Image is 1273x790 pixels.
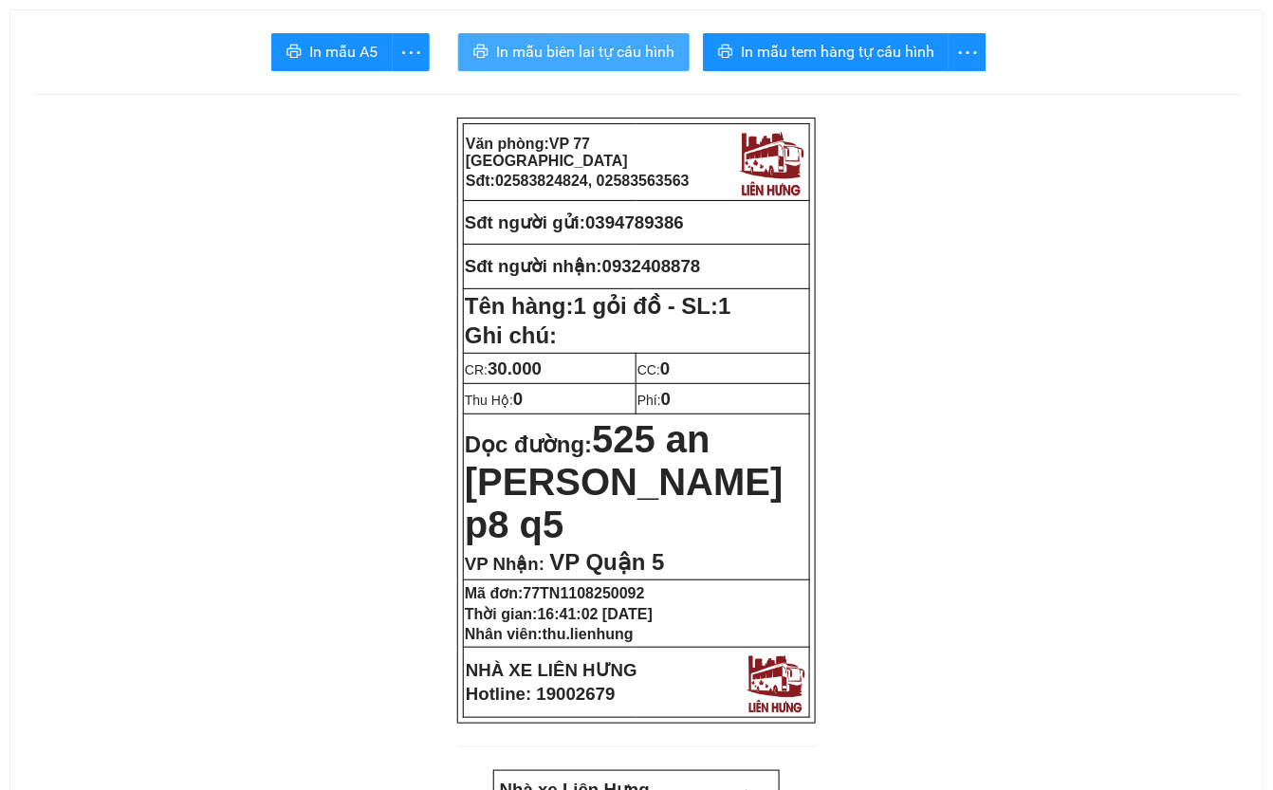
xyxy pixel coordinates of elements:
[524,585,645,601] span: 77TN1108250092
[286,44,302,62] span: printer
[458,33,690,71] button: printerIn mẫu biên lai tự cấu hình
[549,549,664,575] span: VP Quận 5
[466,684,616,704] strong: Hotline: 19002679
[538,606,654,622] span: 16:41:02 [DATE]
[465,606,653,622] strong: Thời gian:
[465,362,542,377] span: CR:
[466,136,628,169] span: VP 77 [GEOGRAPHIC_DATA]
[735,126,807,198] img: logo
[743,650,808,715] img: logo
[466,136,628,169] strong: Văn phòng:
[950,41,986,64] span: more
[495,173,690,189] span: 02583824824, 02583563563
[718,44,733,62] span: printer
[465,585,645,601] strong: Mã đơn:
[602,256,701,276] span: 0932408878
[465,322,557,348] span: Ghi chú:
[543,626,634,642] span: thu.lienhung
[741,40,934,64] span: In mẫu tem hàng tự cấu hình
[496,40,674,64] span: In mẫu biên lai tự cấu hình
[513,389,523,409] span: 0
[660,358,670,378] span: 0
[466,173,690,189] strong: Sđt:
[465,212,585,232] strong: Sđt người gửi:
[465,418,784,545] span: 525 an [PERSON_NAME] p8 q5
[703,33,950,71] button: printerIn mẫu tem hàng tự cấu hình
[465,393,523,408] span: Thu Hộ:
[637,393,671,408] span: Phí:
[271,33,393,71] button: printerIn mẫu A5
[309,40,378,64] span: In mẫu A5
[465,554,544,574] span: VP Nhận:
[465,626,634,642] strong: Nhân viên:
[637,362,671,377] span: CC:
[585,212,684,232] span: 0394789386
[473,44,489,62] span: printer
[465,256,602,276] strong: Sđt người nhận:
[465,293,731,319] strong: Tên hàng:
[949,33,987,71] button: more
[574,293,731,319] span: 1 gỏi đồ - SL:
[465,432,784,542] strong: Dọc đường:
[718,293,730,319] span: 1
[661,389,671,409] span: 0
[393,41,429,64] span: more
[488,358,542,378] span: 30.000
[466,660,637,680] strong: NHÀ XE LIÊN HƯNG
[392,33,430,71] button: more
